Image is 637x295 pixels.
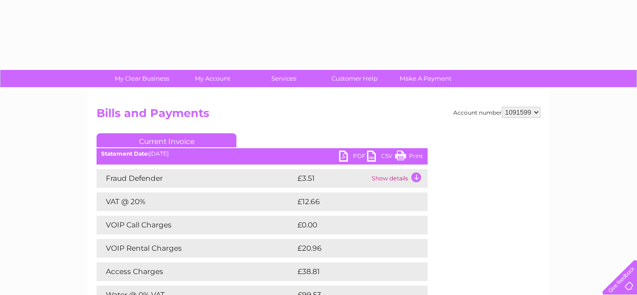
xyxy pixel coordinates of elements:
[104,70,180,87] a: My Clear Business
[339,151,367,164] a: PDF
[97,107,540,124] h2: Bills and Payments
[245,70,322,87] a: Services
[97,151,428,157] div: [DATE]
[97,262,295,281] td: Access Charges
[295,192,408,211] td: £12.66
[97,192,295,211] td: VAT @ 20%
[101,150,149,157] b: Statement Date:
[295,239,409,258] td: £20.96
[453,107,540,118] div: Account number
[387,70,464,87] a: Make A Payment
[295,169,369,188] td: £3.51
[97,133,236,147] a: Current Invoice
[367,151,395,164] a: CSV
[295,216,406,234] td: £0.00
[316,70,393,87] a: Customer Help
[97,216,295,234] td: VOIP Call Charges
[97,239,295,258] td: VOIP Rental Charges
[174,70,251,87] a: My Account
[369,169,428,188] td: Show details
[97,169,295,188] td: Fraud Defender
[295,262,408,281] td: £38.81
[395,151,423,164] a: Print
